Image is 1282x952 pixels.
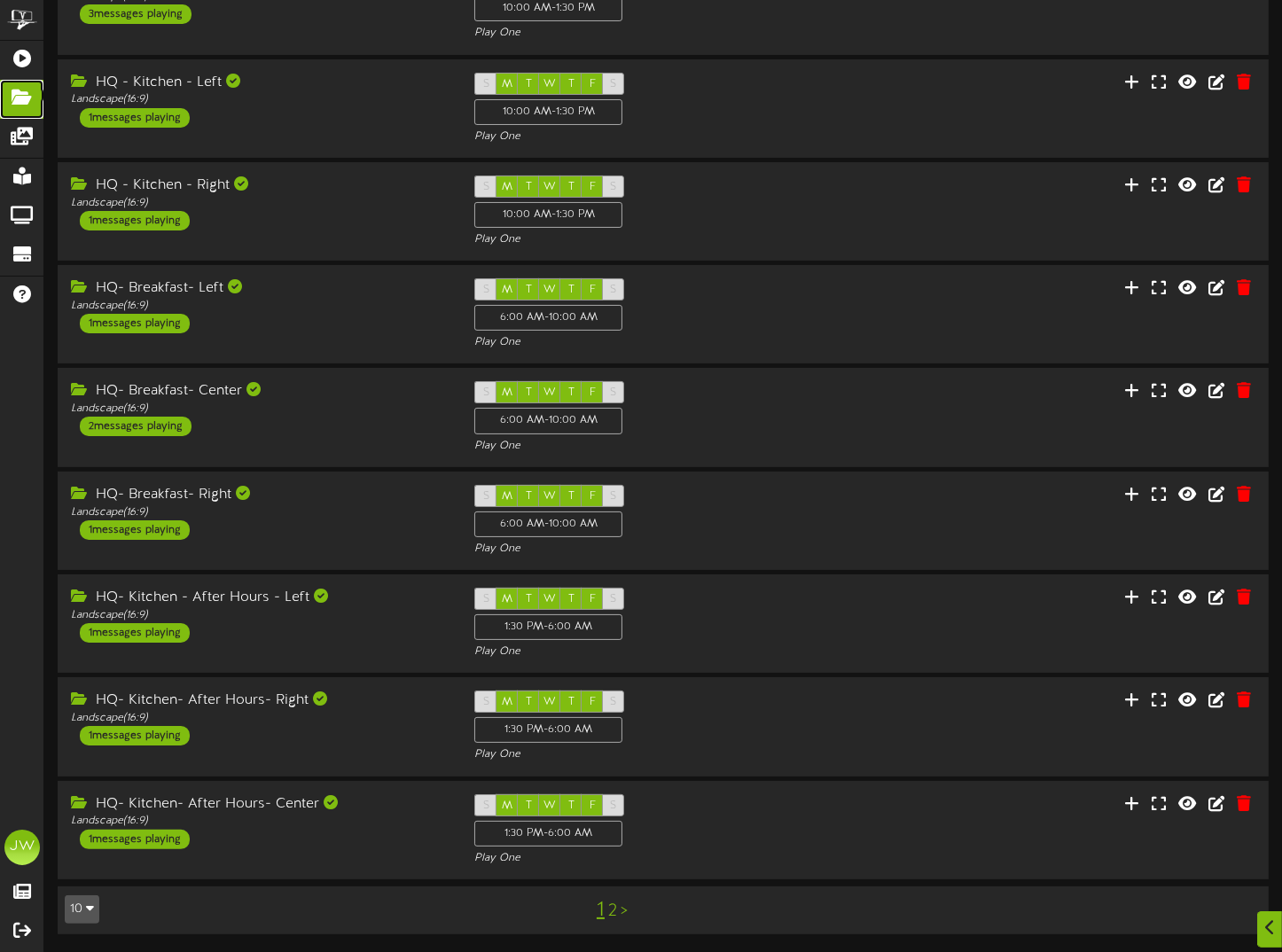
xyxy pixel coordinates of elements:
div: Play One [474,26,851,41]
div: 1 messages playing [80,108,190,128]
div: 1 messages playing [80,726,190,745]
span: T [568,696,575,708]
div: 2 messages playing [80,417,192,436]
button: 10 [65,895,99,924]
span: S [483,181,489,193]
span: T [568,593,575,605]
div: 10:00 AM - 1:30 PM [474,202,622,228]
span: F [590,696,596,708]
div: 1:30 PM - 6:00 AM [474,614,622,640]
span: S [610,78,616,90]
span: S [610,593,616,605]
span: S [610,490,616,503]
div: Landscape ( 16:9 ) [71,711,448,726]
div: HQ- Kitchen- After Hours- Right [71,691,448,711]
span: F [590,800,596,812]
div: 1:30 PM - 6:00 AM [474,717,622,743]
span: T [568,386,575,399]
span: T [526,386,532,399]
span: S [483,284,489,296]
span: T [526,490,532,503]
div: 1 messages playing [80,314,190,333]
span: S [483,78,489,90]
div: Landscape ( 16:9 ) [71,299,448,314]
span: S [610,696,616,708]
span: T [568,800,575,812]
span: S [483,696,489,708]
div: 10:00 AM - 1:30 PM [474,99,622,125]
span: M [502,284,512,296]
div: Play One [474,129,851,144]
span: T [526,78,532,90]
span: M [502,386,512,399]
div: Play One [474,542,851,557]
div: Play One [474,644,851,659]
span: W [543,284,556,296]
span: F [590,284,596,296]
span: S [483,490,489,503]
div: HQ- Kitchen - After Hours - Left [71,588,448,608]
div: HQ- Breakfast- Center [71,381,448,402]
div: 1:30 PM - 6:00 AM [474,821,622,847]
span: F [590,78,596,90]
div: HQ - Kitchen - Left [71,73,448,93]
a: > [621,901,628,921]
div: JW [4,830,40,865]
div: 6:00 AM - 10:00 AM [474,408,622,433]
div: 6:00 AM - 10:00 AM [474,305,622,331]
span: M [502,490,512,503]
span: S [610,181,616,193]
div: HQ - Kitchen - Right [71,176,448,196]
span: T [526,696,532,708]
div: Play One [474,851,851,866]
span: F [590,386,596,399]
span: W [543,386,556,399]
span: W [543,696,556,708]
div: Play One [474,747,851,762]
div: 3 messages playing [80,4,192,24]
div: Landscape ( 16:9 ) [71,402,448,417]
span: F [590,593,596,605]
span: W [543,490,556,503]
span: W [543,593,556,605]
span: S [483,593,489,605]
span: S [610,386,616,399]
div: HQ- Kitchen- After Hours- Center [71,794,448,815]
div: Landscape ( 16:9 ) [71,196,448,211]
div: HQ- Breakfast- Right [71,485,448,505]
span: S [610,800,616,812]
div: Landscape ( 16:9 ) [71,92,448,107]
div: Landscape ( 16:9 ) [71,814,448,829]
span: F [590,181,596,193]
span: T [568,490,575,503]
div: Landscape ( 16:9 ) [71,505,448,520]
span: T [568,181,575,193]
span: T [526,800,532,812]
span: T [568,78,575,90]
span: F [590,490,596,503]
span: M [502,78,512,90]
span: W [543,78,556,90]
div: 1 messages playing [80,830,190,849]
span: T [526,284,532,296]
span: T [526,593,532,605]
span: S [483,800,489,812]
div: Landscape ( 16:9 ) [71,608,448,623]
div: 1 messages playing [80,211,190,230]
div: 1 messages playing [80,520,190,540]
div: Play One [474,335,851,350]
div: Play One [474,232,851,247]
a: 1 [597,899,605,922]
div: 1 messages playing [80,623,190,643]
span: T [568,284,575,296]
span: M [502,593,512,605]
span: W [543,181,556,193]
span: S [483,386,489,399]
span: W [543,800,556,812]
span: S [610,284,616,296]
span: T [526,181,532,193]
span: M [502,800,512,812]
span: M [502,696,512,708]
div: HQ- Breakfast- Left [71,278,448,299]
span: M [502,181,512,193]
